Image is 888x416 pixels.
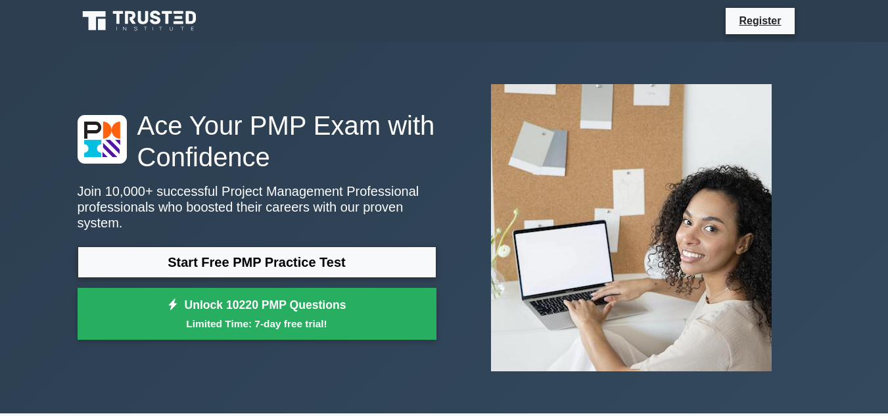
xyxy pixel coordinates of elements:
[731,12,789,29] a: Register
[78,246,436,278] a: Start Free PMP Practice Test
[78,288,436,340] a: Unlock 10220 PMP QuestionsLimited Time: 7-day free trial!
[94,316,420,331] small: Limited Time: 7-day free trial!
[78,110,436,173] h1: Ace Your PMP Exam with Confidence
[78,183,436,231] p: Join 10,000+ successful Project Management Professional professionals who boosted their careers w...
